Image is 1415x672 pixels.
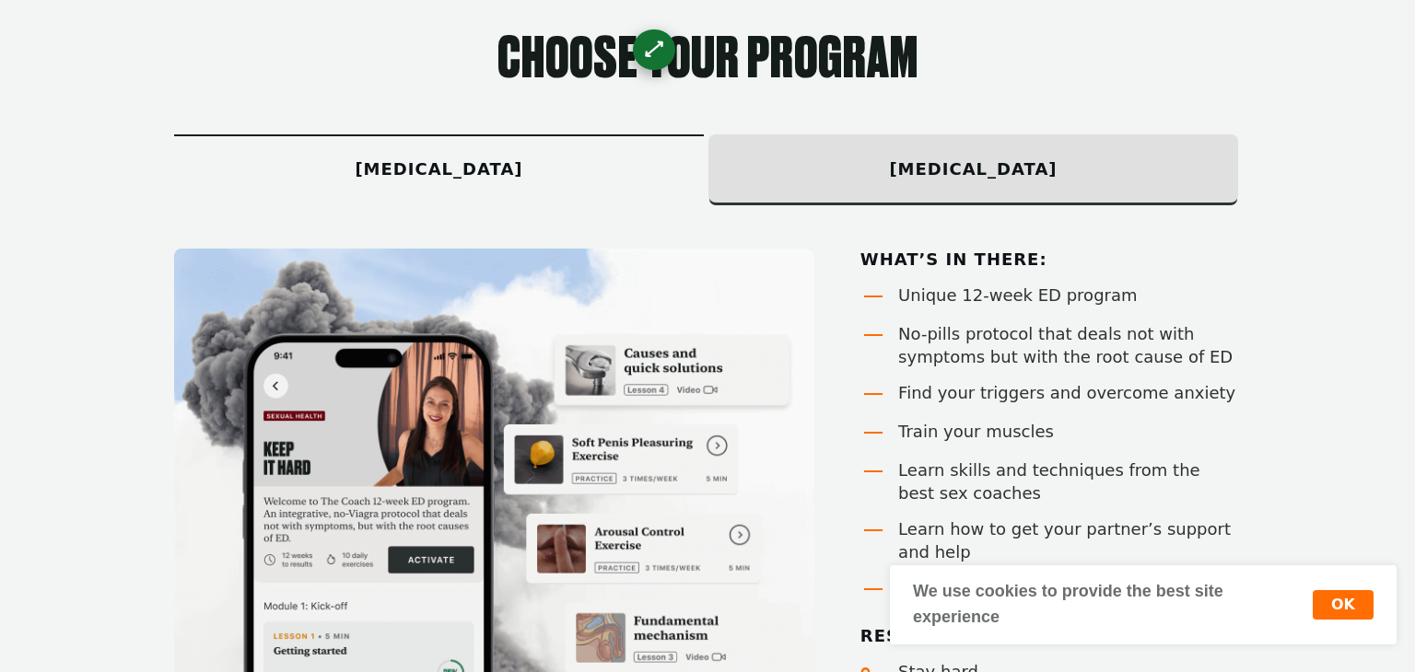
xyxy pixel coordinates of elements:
div: What’s in there: [860,249,1241,271]
div: Learn skills and techniques from the best sex coaches [898,458,1241,504]
div: Results: [860,625,1241,647]
div: We use cookies to provide the best site experience [913,579,1313,631]
div: [MEDICAL_DATA] [708,136,1238,203]
button: OK [1313,590,1374,620]
div: ⟷ [637,33,670,65]
div: Train your muscles [898,420,1241,443]
div: Learn how to get your partner’s support and help [898,517,1241,563]
h2: Choose your program [174,33,1241,88]
div: No-pills protocol that deals not with symptoms but with the root cause of ED [898,322,1241,368]
div: Find your triggers and overcome anxiety [898,381,1241,404]
div: Unique 12-week ED program [898,284,1241,307]
div: [MEDICAL_DATA] [174,136,704,203]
